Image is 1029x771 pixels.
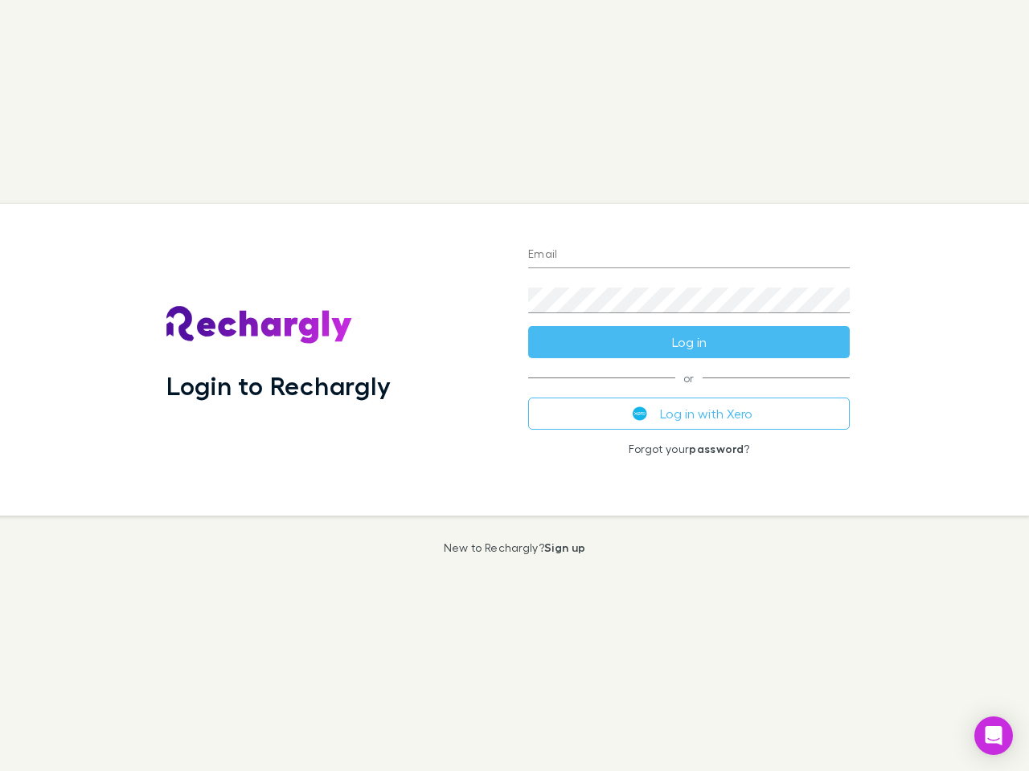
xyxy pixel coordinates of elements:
button: Log in with Xero [528,398,850,430]
p: Forgot your ? [528,443,850,455]
p: New to Rechargly? [444,541,586,554]
h1: Login to Rechargly [166,370,391,401]
span: or [528,377,850,378]
img: Xero's logo [633,406,647,421]
div: Open Intercom Messenger [974,716,1013,755]
a: password [689,442,744,455]
img: Rechargly's Logo [166,306,353,345]
button: Log in [528,326,850,358]
a: Sign up [544,541,585,554]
